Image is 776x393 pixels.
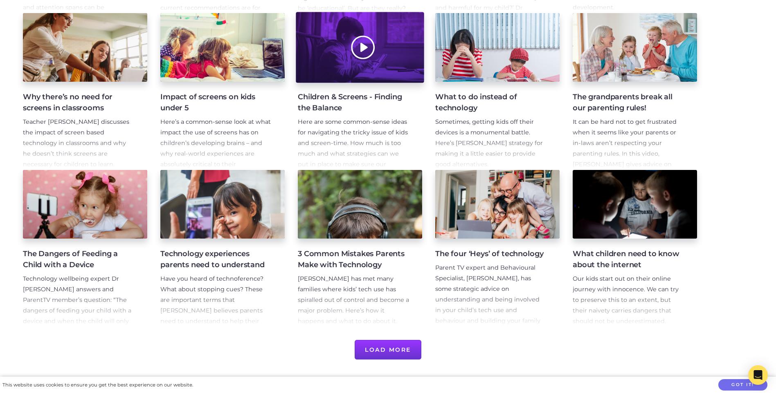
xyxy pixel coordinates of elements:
[2,381,193,389] div: This website uses cookies to ensure you get the best experience on our website.
[298,117,409,191] p: Here are some common-sense ideas for navigating the tricky issue of kids and screen-time. How muc...
[573,118,677,179] span: It can be hard not to get frustrated when it seems like your parents or in-laws aren’t respecting...
[573,170,697,327] a: What children need to know about the internet Our kids start out on their online journey with inn...
[23,274,134,369] p: Technology wellbeing expert Dr [PERSON_NAME] answers and ParentTV member’s question: “The dangers...
[23,170,147,327] a: The Dangers of Feeding a Child with a Device Technology wellbeing expert Dr [PERSON_NAME] answers...
[160,117,272,223] p: Here’s a common-sense look at what impact the use of screens has on children’s developing brains ...
[435,170,560,327] a: The four ‘Heys’ of technology Parent TV expert and Behavioural Specialist, [PERSON_NAME], has som...
[435,118,543,168] span: Sometimes, getting kids off their devices is a monumental battle. Here’s [PERSON_NAME] strategy f...
[160,92,272,114] h4: Impact of screens on kids under 5
[573,275,679,325] span: Our kids start out on their online journey with innocence. We can try to preserve this to an exte...
[23,13,147,170] a: Why there’s no need for screens in classrooms Teacher [PERSON_NAME] discusses the impact of scree...
[298,248,409,270] h4: 3 Common Mistakes Parents Make with Technology
[573,92,684,114] h4: The grandparents break all our parenting rules!
[435,13,560,170] a: What to do instead of technology Sometimes, getting kids off their devices is a monumental battle...
[23,248,134,270] h4: The Dangers of Feeding a Child with a Device
[160,248,272,270] h4: Technology experiences parents need to understand
[23,118,129,168] span: Teacher [PERSON_NAME] discusses the impact of screen based technology in classrooms and why he do...
[573,248,684,270] h4: What children need to know about the internet
[298,170,422,327] a: 3 Common Mistakes Parents Make with Technology [PERSON_NAME] has met many families where kids’ te...
[748,365,768,385] div: Open Intercom Messenger
[573,13,697,170] a: The grandparents break all our parenting rules! It can be hard not to get frustrated when it seem...
[435,92,547,114] h4: What to do instead of technology
[435,264,540,335] span: Parent TV expert and Behavioural Specialist, [PERSON_NAME], has some strategic advice on understa...
[355,340,421,360] button: Load More
[298,275,409,325] span: [PERSON_NAME] has met many families where kids’ tech use has spiralled out of control and become ...
[435,248,547,259] h4: The four ‘Heys’ of technology
[23,92,134,114] h4: Why there’s no need for screens in classrooms
[160,13,285,170] a: Impact of screens on kids under 5 Here’s a common-sense look at what impact the use of screens ha...
[718,379,767,391] button: Got it!
[160,170,285,327] a: Technology experiences parents need to understand Have you heard of technoference? What about sto...
[298,13,422,170] a: Children & Screens - Finding the Balance Here are some common-sense ideas for navigating the tric...
[160,275,263,346] span: Have you heard of technoference? What about stopping cues? These are important terms that [PERSON...
[298,92,409,114] h4: Children & Screens - Finding the Balance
